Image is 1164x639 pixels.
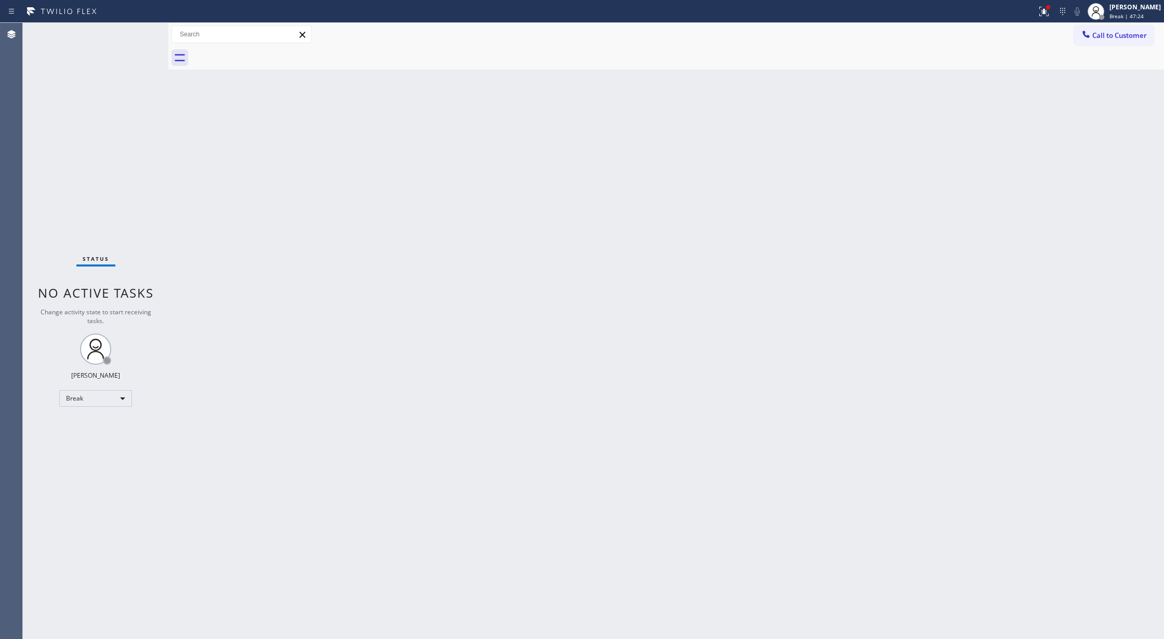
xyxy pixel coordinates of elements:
[38,284,154,301] span: No active tasks
[1092,31,1147,40] span: Call to Customer
[83,255,109,262] span: Status
[41,308,151,325] span: Change activity state to start receiving tasks.
[172,26,311,43] input: Search
[71,371,120,380] div: [PERSON_NAME]
[1109,12,1144,20] span: Break | 47:24
[1070,4,1084,19] button: Mute
[59,390,132,407] div: Break
[1109,3,1161,11] div: [PERSON_NAME]
[1074,25,1154,45] button: Call to Customer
